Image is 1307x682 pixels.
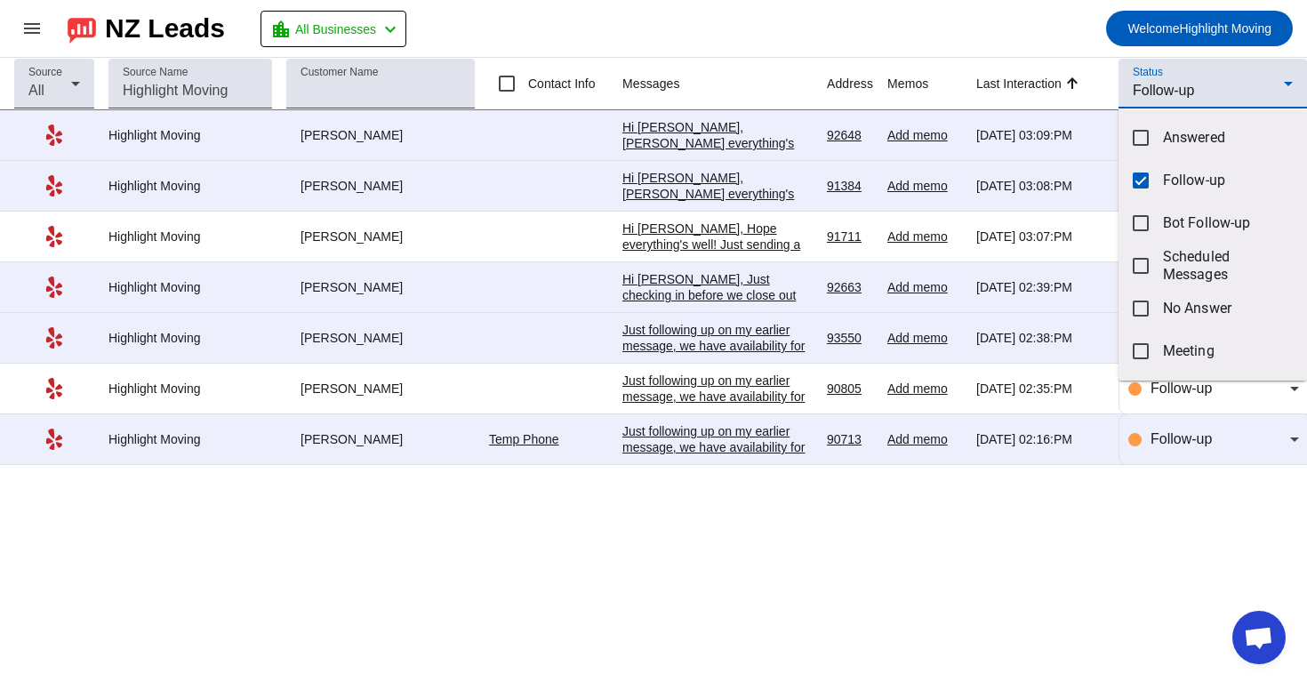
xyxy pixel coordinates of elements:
[1232,611,1286,664] div: Open chat
[1163,172,1293,189] span: Follow-up
[1163,214,1293,232] span: Bot Follow-up
[1163,129,1293,147] span: Answered
[1163,300,1293,317] span: No Answer
[1163,342,1293,360] span: Meeting
[1163,248,1293,284] span: Scheduled Messages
